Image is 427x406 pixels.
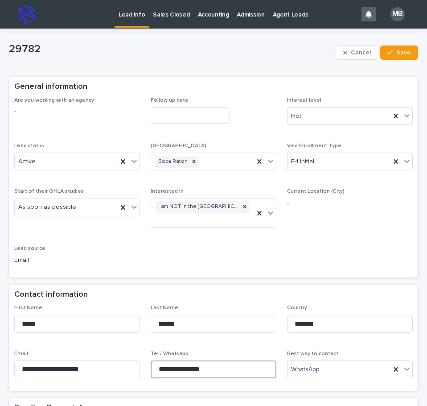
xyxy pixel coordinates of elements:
span: Lead source [14,246,45,251]
span: Email [14,351,28,356]
span: Lead status [14,143,44,149]
p: - [14,107,140,116]
span: Country [287,305,307,311]
button: Save [380,46,418,60]
h2: General information [14,82,87,92]
span: First Name [14,305,42,311]
span: WhatsApp [291,365,320,374]
button: Cancel [336,46,378,60]
span: Follow up date [151,98,189,103]
div: MB [390,7,405,21]
span: Visa Enrollment Type [287,143,341,149]
span: Last Name [151,305,178,311]
span: Start of their OHLA studies [14,189,84,194]
img: stacker-logo-s-only.png [18,5,36,23]
p: - [287,199,413,208]
span: Save [396,50,411,56]
h2: Contact information [14,290,88,300]
div: I am NOT in the [GEOGRAPHIC_DATA] and I want to apply for an [DEMOGRAPHIC_DATA] [156,201,240,213]
span: Current Location (City) [287,189,345,194]
span: [GEOGRAPHIC_DATA] [151,143,206,149]
span: Interest level [287,98,321,103]
p: Email [14,256,140,265]
p: 29782 [9,43,332,56]
span: Best way to contact [287,351,338,356]
span: F-1 Initial [291,157,314,166]
span: Tel / Whatsapp [151,351,189,356]
span: Hot [291,112,301,121]
div: Boca Raton [156,156,189,168]
span: Active [18,157,36,166]
span: Interested in [151,189,184,194]
span: As soon as possible [18,203,76,212]
span: Are you working with an agency [14,98,94,103]
span: Cancel [351,50,371,56]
